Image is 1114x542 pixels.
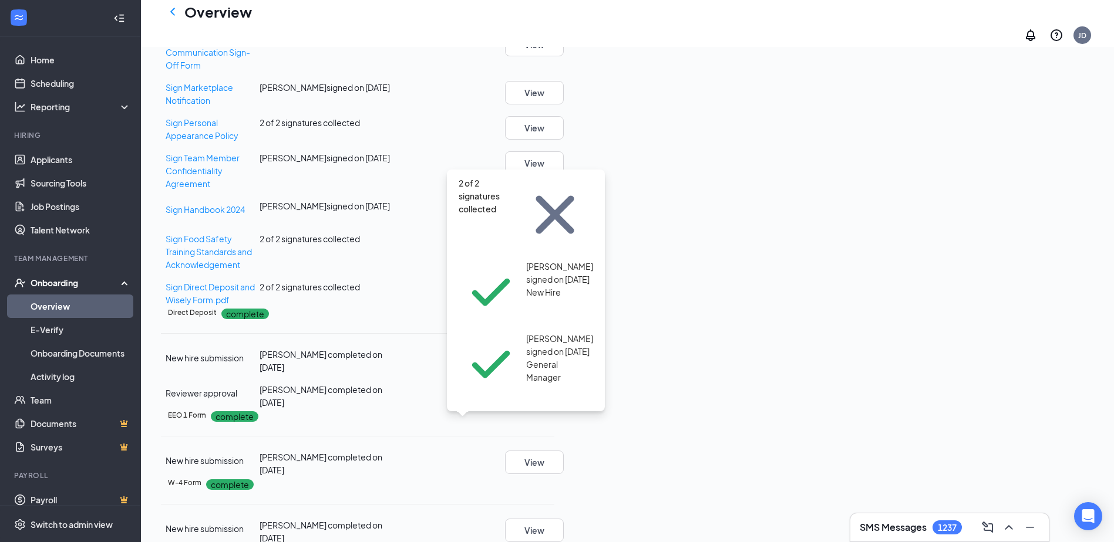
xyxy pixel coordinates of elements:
[31,318,131,341] a: E-Verify
[14,519,26,530] svg: Settings
[517,177,593,253] svg: Cross
[31,148,131,171] a: Applicants
[14,277,26,289] svg: UserCheck
[260,282,360,292] span: 2 of 2 signatures collected
[260,233,360,244] span: 2 of 2 signatures collected
[526,260,593,286] span: [PERSON_NAME] signed on [DATE]
[14,130,129,140] div: Hiring
[260,384,382,408] span: [PERSON_NAME] completed on [DATE]
[981,520,995,534] svg: ComposeMessage
[31,277,121,289] div: Onboarding
[31,341,131,365] a: Onboarding Documents
[166,117,238,141] a: Sign Personal Appearance Policy
[459,177,517,253] span: 2 of 2 signatures collected
[505,81,564,104] button: View
[31,48,131,72] a: Home
[13,12,25,23] svg: WorkstreamLogo
[166,455,244,466] span: New hire submission
[166,82,233,106] a: Sign Marketplace Notification
[1078,31,1086,40] div: JD
[526,358,593,384] span: General Manager
[31,294,131,318] a: Overview
[166,34,250,70] a: Sign Hazard Communication Sign-Off Form
[166,523,244,534] span: New hire submission
[1074,502,1102,530] div: Open Intercom Messenger
[168,410,206,421] h5: EEO 1 Form
[31,195,131,218] a: Job Postings
[113,12,125,24] svg: Collapse
[168,477,201,488] h5: W-4 Form
[166,204,245,215] a: Sign Handbook 2024
[184,2,252,22] h1: Overview
[505,450,564,474] button: View
[505,519,564,542] button: View
[260,199,391,212] div: [PERSON_NAME] signed on [DATE]
[31,435,131,459] a: SurveysCrown
[1021,518,1039,537] button: Minimize
[1023,520,1037,534] svg: Minimize
[1002,520,1016,534] svg: ChevronUp
[14,101,26,113] svg: Analysis
[31,171,131,195] a: Sourcing Tools
[31,72,131,95] a: Scheduling
[505,116,564,140] button: View
[168,307,217,318] h5: Direct Deposit
[166,388,237,398] span: Reviewer approval
[1024,28,1038,42] svg: Notifications
[999,518,1018,537] button: ChevronUp
[260,151,391,164] div: [PERSON_NAME] signed on [DATE]
[938,523,957,533] div: 1237
[31,218,131,242] a: Talent Network
[459,260,523,324] svg: Checkmark
[221,309,269,319] p: complete
[166,282,255,305] a: Sign Direct Deposit and Wisely Form.pdf
[31,388,131,412] a: Team
[260,117,360,128] span: 2 of 2 signatures collected
[206,479,254,490] p: complete
[31,365,131,388] a: Activity log
[14,253,129,263] div: Team Management
[860,521,927,534] h3: SMS Messages
[31,101,132,113] div: Reporting
[978,518,997,537] button: ComposeMessage
[260,452,382,475] span: [PERSON_NAME] completed on [DATE]
[526,332,593,358] span: [PERSON_NAME] signed on [DATE]
[31,412,131,435] a: DocumentsCrown
[166,153,240,189] a: Sign Team Member Confidentiality Agreement
[459,332,523,397] svg: Checkmark
[31,519,113,530] div: Switch to admin view
[1049,28,1063,42] svg: QuestionInfo
[14,470,129,480] div: Payroll
[166,5,180,19] svg: ChevronLeft
[260,349,382,372] span: [PERSON_NAME] completed on [DATE]
[211,411,258,422] p: complete
[166,233,252,270] a: Sign Food Safety Training Standards and Acknowledgement
[526,286,593,299] span: New Hire
[166,353,244,363] span: New hire submission
[31,488,131,511] a: PayrollCrown
[260,81,391,94] div: [PERSON_NAME] signed on [DATE]
[505,151,564,175] button: View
